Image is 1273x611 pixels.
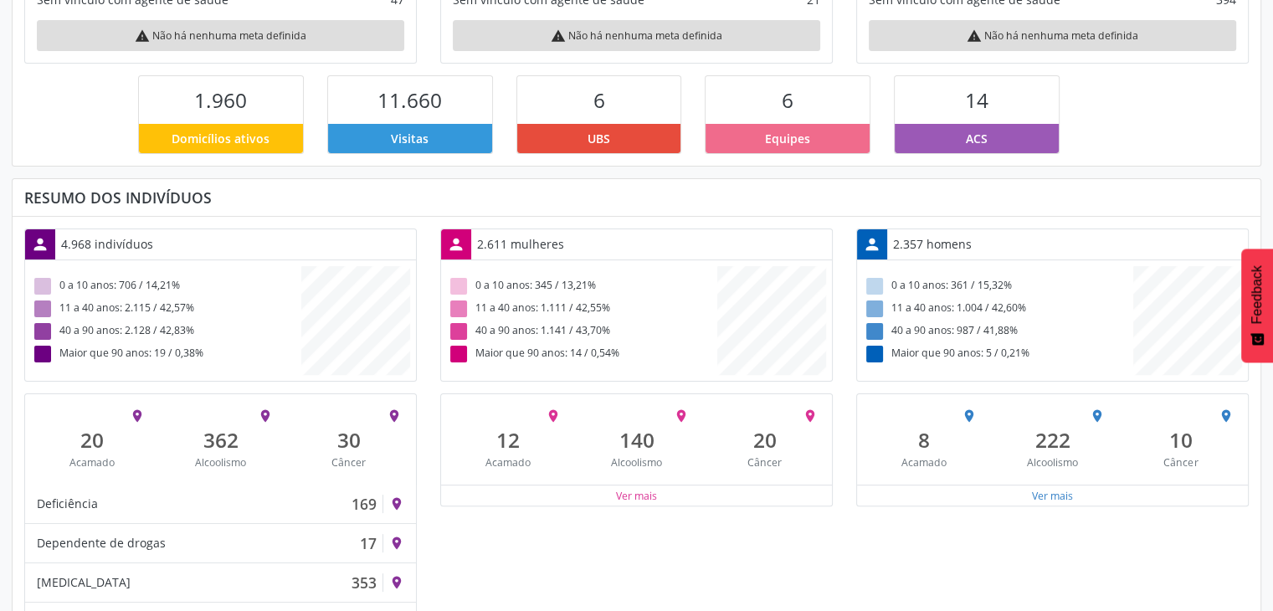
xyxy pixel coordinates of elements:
[37,495,98,513] div: Deficiência
[456,455,561,470] div: Acamado
[130,408,145,424] i: place
[863,275,1133,298] div: 0 a 10 anos: 361 / 15,32%
[456,428,561,452] div: 12
[389,575,404,590] i: place
[31,275,301,298] div: 0 a 10 anos: 706 / 14,21%
[872,455,977,470] div: Acamado
[377,86,442,114] span: 11.660
[1218,408,1233,424] i: place
[1128,455,1233,470] div: Câncer
[168,455,273,470] div: Alcoolismo
[447,235,465,254] i: person
[782,86,793,114] span: 6
[389,496,404,511] i: place
[712,428,817,452] div: 20
[389,536,404,551] i: place
[551,28,566,44] i: warning
[40,455,145,470] div: Acamado
[391,130,429,147] span: Visitas
[386,408,401,424] i: place
[546,408,561,424] i: place
[447,298,717,321] div: 11 a 40 anos: 1.111 / 42,55%
[31,343,301,366] div: Maior que 90 anos: 19 / 0,38%
[447,343,717,366] div: Maior que 90 anos: 14 / 0,54%
[863,235,881,254] i: person
[172,130,269,147] span: Domicílios ativos
[1090,408,1105,424] i: place
[869,20,1236,51] div: Não há nenhuma meta definida
[1000,455,1105,470] div: Alcoolismo
[135,28,150,44] i: warning
[962,408,977,424] i: place
[967,28,982,44] i: warning
[872,428,977,452] div: 8
[966,130,988,147] span: ACS
[40,428,145,452] div: 20
[1031,488,1074,504] button: Ver mais
[194,86,247,114] span: 1.960
[55,229,159,259] div: 4.968 indivíduos
[352,495,377,513] div: 169
[31,321,301,343] div: 40 a 90 anos: 2.128 / 42,83%
[765,130,810,147] span: Equipes
[584,455,689,470] div: Alcoolismo
[296,455,401,470] div: Câncer
[863,321,1133,343] div: 40 a 90 anos: 987 / 41,88%
[447,275,717,298] div: 0 a 10 anos: 345 / 13,21%
[887,229,978,259] div: 2.357 homens
[352,573,377,592] div: 353
[674,408,689,424] i: place
[1250,265,1265,324] span: Feedback
[1128,428,1233,452] div: 10
[712,455,817,470] div: Câncer
[37,573,131,592] div: [MEDICAL_DATA]
[1241,249,1273,362] button: Feedback - Mostrar pesquisa
[588,130,610,147] span: UBS
[296,428,401,452] div: 30
[37,534,166,552] div: Dependente de drogas
[584,428,689,452] div: 140
[453,20,820,51] div: Não há nenhuma meta definida
[593,86,605,114] span: 6
[37,20,404,51] div: Não há nenhuma meta definida
[471,229,570,259] div: 2.611 mulheres
[258,408,273,424] i: place
[1000,428,1105,452] div: 222
[802,408,817,424] i: place
[31,298,301,321] div: 11 a 40 anos: 2.115 / 42,57%
[360,534,377,552] div: 17
[31,235,49,254] i: person
[168,428,273,452] div: 362
[615,488,658,504] button: Ver mais
[965,86,988,114] span: 14
[863,298,1133,321] div: 11 a 40 anos: 1.004 / 42,60%
[24,188,1249,207] div: Resumo dos indivíduos
[863,343,1133,366] div: Maior que 90 anos: 5 / 0,21%
[447,321,717,343] div: 40 a 90 anos: 1.141 / 43,70%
